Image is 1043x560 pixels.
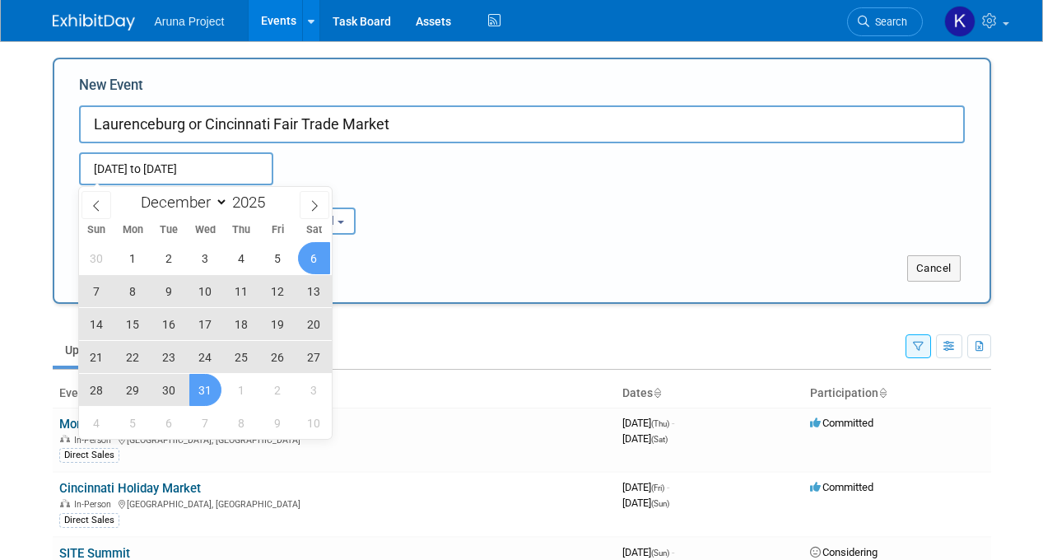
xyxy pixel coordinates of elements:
a: Cincinnati Holiday Market [59,481,201,496]
span: (Sat) [651,435,668,444]
span: (Sun) [651,548,669,558]
span: December 23, 2025 [153,341,185,373]
span: (Sun) [651,499,669,508]
span: January 2, 2026 [262,374,294,406]
span: Wed [187,225,223,236]
span: January 6, 2026 [153,407,185,439]
input: Year [228,193,277,212]
span: December 15, 2025 [117,308,149,340]
span: December 4, 2025 [226,242,258,274]
span: Tue [151,225,187,236]
span: December 13, 2025 [298,275,330,307]
div: Participation: [244,185,384,207]
span: December 11, 2025 [226,275,258,307]
span: Sun [79,225,115,236]
span: [DATE] [622,546,674,558]
label: New Event [79,76,143,101]
input: Name of Trade Show / Conference [79,105,965,143]
span: December 18, 2025 [226,308,258,340]
span: - [672,546,674,558]
span: Mon [114,225,151,236]
img: ExhibitDay [53,14,135,30]
span: - [667,481,669,493]
span: January 7, 2026 [189,407,221,439]
span: Fri [259,225,296,236]
span: December 25, 2025 [226,341,258,373]
span: [DATE] [622,481,669,493]
span: December 28, 2025 [81,374,113,406]
span: January 5, 2026 [117,407,149,439]
span: November 30, 2025 [81,242,113,274]
span: [DATE] [622,497,669,509]
div: [GEOGRAPHIC_DATA], [GEOGRAPHIC_DATA] [59,497,609,510]
div: Attendance / Format: [79,185,219,207]
th: Event [53,380,616,408]
span: Considering [810,546,878,558]
span: January 10, 2026 [298,407,330,439]
button: Cancel [907,255,961,282]
span: In-Person [74,435,116,446]
span: Committed [810,417,873,429]
span: (Fri) [651,483,664,492]
span: [DATE] [622,417,674,429]
span: December 12, 2025 [262,275,294,307]
span: December 9, 2025 [153,275,185,307]
span: Search [869,16,907,28]
input: Start Date - End Date [79,152,273,185]
span: January 4, 2026 [81,407,113,439]
span: December 22, 2025 [117,341,149,373]
a: Upcoming5 [53,334,145,366]
span: January 8, 2026 [226,407,258,439]
span: December 27, 2025 [298,341,330,373]
a: MomCon [59,417,109,432]
span: Aruna Project [155,15,225,28]
span: December 3, 2025 [189,242,221,274]
span: December 31, 2025 [189,374,221,406]
span: January 3, 2026 [298,374,330,406]
span: December 1, 2025 [117,242,149,274]
img: Kristal Miller [944,6,975,37]
span: December 24, 2025 [189,341,221,373]
span: Thu [223,225,259,236]
div: [GEOGRAPHIC_DATA], [GEOGRAPHIC_DATA] [59,432,609,446]
span: December 7, 2025 [81,275,113,307]
span: December 29, 2025 [117,374,149,406]
span: December 17, 2025 [189,308,221,340]
a: Sort by Start Date [653,386,661,399]
span: December 2, 2025 [153,242,185,274]
span: December 6, 2025 [298,242,330,274]
span: Sat [296,225,332,236]
span: December 8, 2025 [117,275,149,307]
span: December 10, 2025 [189,275,221,307]
span: [DATE] [622,432,668,445]
a: Search [847,7,923,36]
img: In-Person Event [60,435,70,443]
span: Committed [810,481,873,493]
div: Direct Sales [59,513,119,528]
span: December 21, 2025 [81,341,113,373]
th: Participation [803,380,991,408]
th: Dates [616,380,803,408]
span: December 19, 2025 [262,308,294,340]
span: December 16, 2025 [153,308,185,340]
span: In-Person [74,499,116,510]
span: December 5, 2025 [262,242,294,274]
span: - [672,417,674,429]
span: December 14, 2025 [81,308,113,340]
img: In-Person Event [60,499,70,507]
span: January 1, 2026 [226,374,258,406]
span: December 20, 2025 [298,308,330,340]
div: Direct Sales [59,448,119,463]
span: December 26, 2025 [262,341,294,373]
span: January 9, 2026 [262,407,294,439]
select: Month [133,192,228,212]
a: Sort by Participation Type [878,386,887,399]
span: December 30, 2025 [153,374,185,406]
span: (Thu) [651,419,669,428]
